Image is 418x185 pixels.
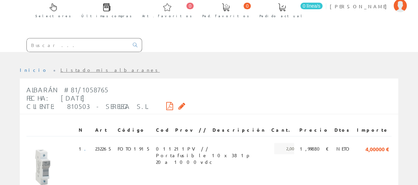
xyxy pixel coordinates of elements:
span: Albarán #81/1058765 Fecha: [DATE] Cliente: 810503 - SERELEGA S.L. [26,86,150,110]
span: 0 [186,3,194,9]
span: 0 línea/s [300,3,323,9]
th: Código [115,124,153,136]
span: Selectores [35,13,71,19]
th: Importe [354,124,392,136]
th: N [76,124,93,136]
a: . [84,146,90,152]
th: Cant. [269,124,297,136]
span: 1,99880 € [300,143,329,154]
th: Cod Prov // Descripción [153,124,269,136]
th: Art [93,124,115,136]
span: 4,00000 € [365,143,389,154]
span: Pedido actual [259,13,304,19]
span: 1 [79,143,90,154]
input: Buscar ... [27,38,129,52]
span: Últimas compras [81,13,132,19]
span: FOTO1915 [118,143,151,154]
span: 2,00 [274,143,294,154]
span: 011211PV // Portafusible 10x38 1p 20a 1000vdc [156,143,266,154]
span: [PERSON_NAME] [330,3,390,10]
th: Dtos [332,124,354,136]
a: Inicio [20,67,48,73]
i: Descargar PDF [166,104,173,108]
span: 0 [244,3,251,9]
span: 232265 [95,143,112,154]
span: NETO [336,143,352,154]
span: Art. favoritos [142,13,192,19]
a: Listado mis albaranes [60,67,160,73]
span: Ped. favoritos [202,13,249,19]
th: Precio [297,124,332,136]
i: Solicitar por email copia firmada [178,104,185,108]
